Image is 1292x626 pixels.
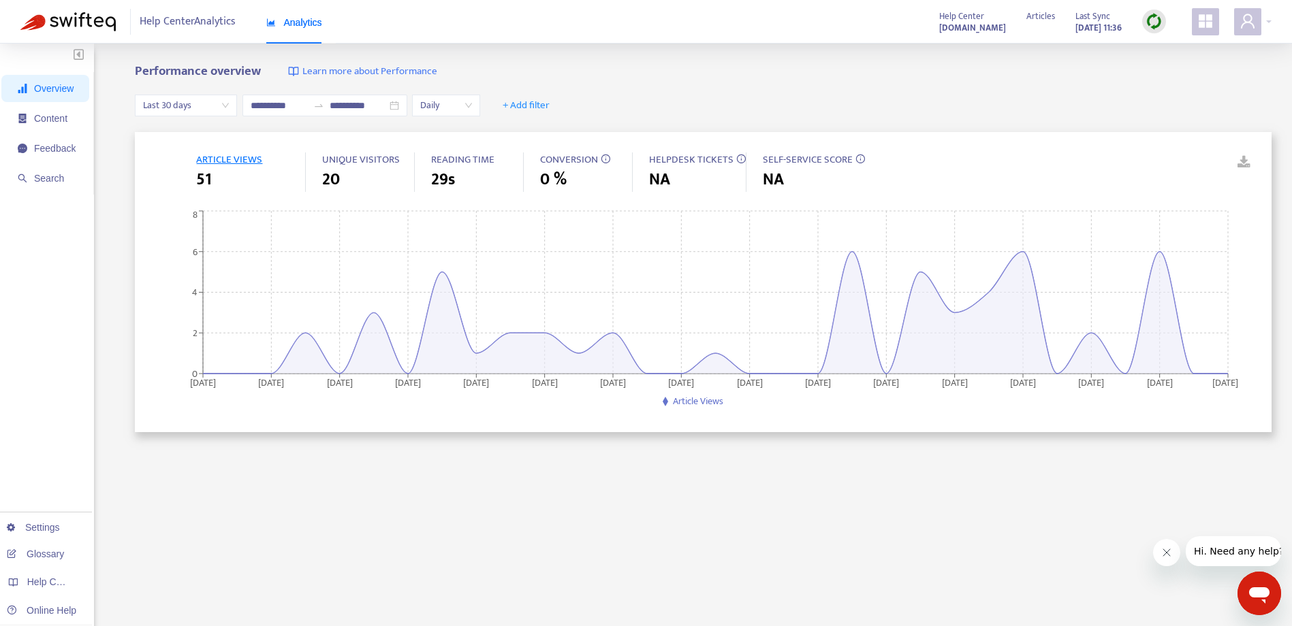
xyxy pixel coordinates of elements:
span: Search [34,173,64,184]
a: Online Help [7,605,76,616]
tspan: [DATE] [805,374,831,390]
span: signal [18,84,27,93]
tspan: [DATE] [532,374,558,390]
span: search [18,174,27,183]
span: Daily [420,95,472,116]
tspan: [DATE] [1010,374,1036,390]
b: Performance overview [135,61,261,82]
tspan: 8 [193,207,198,223]
tspan: 2 [193,325,198,341]
tspan: [DATE] [395,374,421,390]
iframe: Bouton de lancement de la fenêtre de messagerie [1238,572,1281,615]
span: NA [763,167,784,192]
span: 51 [196,167,212,192]
tspan: [DATE] [737,374,763,390]
tspan: [DATE] [259,374,285,390]
tspan: [DATE] [600,374,626,390]
a: Glossary [7,548,64,559]
span: Learn more about Performance [302,64,437,80]
span: Feedback [34,143,76,154]
img: sync.dc5367851b00ba804db3.png [1146,13,1163,30]
strong: [DATE] 11:36 [1075,20,1122,35]
iframe: Fermer le message [1153,539,1180,566]
span: CONVERSION [540,151,598,168]
span: READING TIME [431,151,494,168]
span: ARTICLE VIEWS [196,151,262,168]
img: Swifteq [20,12,116,31]
span: area-chart [266,18,276,27]
span: Content [34,113,67,124]
tspan: [DATE] [669,374,695,390]
span: Help Center [939,9,984,24]
span: Last Sync [1075,9,1110,24]
span: Article Views [673,393,723,409]
span: Help Centers [27,576,83,587]
span: Hi. Need any help? [8,10,98,20]
tspan: [DATE] [190,374,216,390]
a: Settings [7,522,60,533]
iframe: Message de la compagnie [1186,536,1281,566]
span: Analytics [266,17,322,28]
span: 20 [322,167,340,192]
span: UNIQUE VISITORS [322,151,400,168]
span: NA [649,167,670,192]
span: message [18,144,27,153]
tspan: [DATE] [1147,374,1173,390]
tspan: [DATE] [1079,374,1105,390]
img: image-link [288,66,299,77]
tspan: [DATE] [464,374,490,390]
span: Last 30 days [143,95,229,116]
a: [DOMAIN_NAME] [939,20,1006,35]
tspan: [DATE] [327,374,353,390]
span: appstore [1197,13,1214,29]
span: container [18,114,27,123]
span: to [313,100,324,111]
span: + Add filter [503,97,550,114]
tspan: 6 [193,244,198,259]
span: Articles [1026,9,1055,24]
span: user [1240,13,1256,29]
button: + Add filter [492,95,560,116]
span: 0 % [540,167,567,192]
span: Overview [34,83,74,94]
span: SELF-SERVICE SCORE [763,151,853,168]
tspan: 0 [192,365,198,381]
span: swap-right [313,100,324,111]
tspan: 4 [192,284,198,300]
span: Help Center Analytics [140,9,236,35]
span: 29s [431,167,455,192]
tspan: [DATE] [874,374,900,390]
tspan: [DATE] [942,374,968,390]
a: Learn more about Performance [288,64,437,80]
span: HELPDESK TICKETS [649,151,734,168]
tspan: [DATE] [1213,374,1239,390]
